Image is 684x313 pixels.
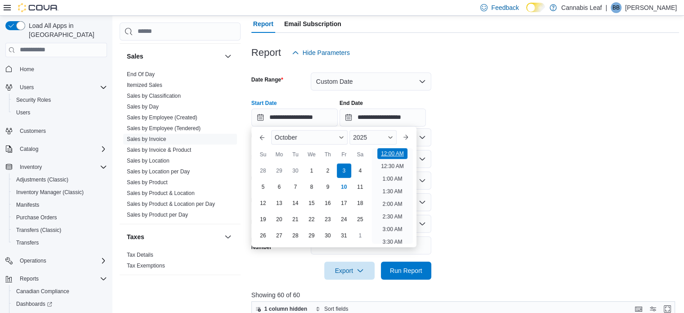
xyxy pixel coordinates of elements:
button: Catalog [2,143,111,155]
span: 2025 [353,134,367,141]
div: day-9 [321,180,335,194]
span: Sales by Day [127,103,159,110]
button: Reports [16,273,42,284]
span: Users [16,82,107,93]
a: Adjustments (Classic) [13,174,72,185]
div: Button. Open the year selector. 2025 is currently selected. [349,130,397,145]
a: Sales by Invoice & Product [127,147,191,153]
span: Catalog [16,144,107,154]
span: Canadian Compliance [16,288,69,295]
ul: Time [372,148,413,244]
span: Users [20,84,34,91]
div: day-1 [353,228,367,243]
div: October, 2025 [255,163,368,244]
span: Inventory Manager (Classic) [16,189,84,196]
span: 1 column hidden [264,305,307,313]
span: Sales by Product [127,179,168,186]
span: BB [612,2,620,13]
span: Export [330,262,369,280]
h3: Sales [127,52,143,61]
span: Transfers (Classic) [16,227,61,234]
span: October [275,134,297,141]
span: End Of Day [127,71,155,78]
span: Purchase Orders [13,212,107,223]
img: Cova [18,3,58,12]
button: Adjustments (Classic) [9,173,111,186]
button: Users [2,81,111,94]
span: Sales by Invoice [127,136,166,143]
p: [PERSON_NAME] [625,2,677,13]
h3: Taxes [127,232,144,241]
button: Users [9,106,111,119]
a: Customers [16,126,49,136]
button: Open list of options [419,134,426,141]
button: Inventory Manager (Classic) [9,186,111,199]
span: Inventory [20,163,42,171]
a: Sales by Product & Location per Day [127,201,215,207]
div: We [304,147,319,162]
a: End Of Day [127,71,155,77]
span: Itemized Sales [127,82,162,89]
span: Manifests [16,201,39,209]
div: Button. Open the month selector. October is currently selected. [271,130,348,145]
div: day-6 [272,180,286,194]
button: Sales [223,51,233,62]
div: day-30 [321,228,335,243]
p: Showing 60 of 60 [251,290,680,299]
span: Sales by Location [127,157,170,164]
button: Taxes [127,232,221,241]
a: Sales by Product & Location [127,190,195,196]
li: 1:00 AM [379,173,406,184]
span: Sales by Location per Day [127,168,190,175]
div: day-10 [337,180,351,194]
div: day-16 [321,196,335,210]
a: Users [13,107,34,118]
span: Dashboards [16,300,52,308]
div: day-26 [256,228,270,243]
button: Operations [2,254,111,267]
button: Taxes [223,231,233,242]
a: Transfers [13,237,42,248]
div: day-19 [256,212,270,227]
span: Dark Mode [526,12,527,13]
span: Users [16,109,30,116]
button: Canadian Compliance [9,285,111,298]
div: Mo [272,147,286,162]
a: Sales by Invoice [127,136,166,142]
button: Inventory [2,161,111,173]
div: day-29 [304,228,319,243]
span: Security Roles [13,95,107,105]
div: day-2 [321,163,335,178]
span: Email Subscription [284,15,341,33]
div: day-31 [337,228,351,243]
div: day-14 [288,196,303,210]
span: Sales by Product per Day [127,211,188,218]
div: day-1 [304,163,319,178]
a: Dashboards [13,299,56,309]
span: Inventory Manager (Classic) [13,187,107,198]
label: Date Range [251,76,283,83]
div: day-28 [256,163,270,178]
a: Sales by Product [127,179,168,186]
span: Sales by Classification [127,92,181,100]
span: Load All Apps in [GEOGRAPHIC_DATA] [25,21,107,39]
li: 2:30 AM [379,211,406,222]
span: Reports [20,275,39,282]
div: day-29 [272,163,286,178]
span: Dashboards [13,299,107,309]
a: Purchase Orders [13,212,61,223]
a: Sales by Employee (Created) [127,114,197,121]
span: Transfers [13,237,107,248]
button: Catalog [16,144,42,154]
span: Sales by Employee (Tendered) [127,125,201,132]
li: 1:30 AM [379,186,406,197]
div: Bobby Bassi [611,2,621,13]
div: day-21 [288,212,303,227]
p: | [605,2,607,13]
div: day-27 [272,228,286,243]
button: Export [324,262,375,280]
span: Tax Details [127,251,153,259]
span: Inventory [16,162,107,172]
h3: Report [251,47,281,58]
div: Sales [120,69,241,224]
